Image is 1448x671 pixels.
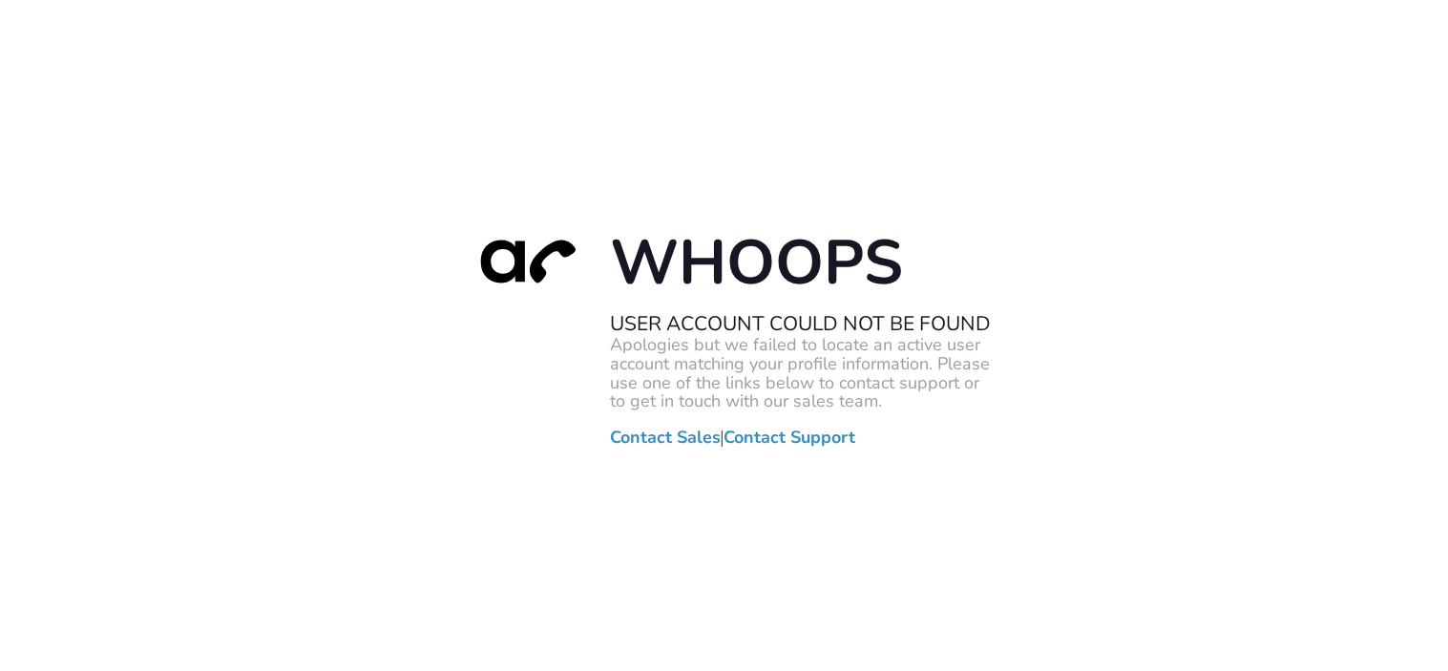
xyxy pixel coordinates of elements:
[610,429,721,448] a: Contact Sales
[724,429,855,448] a: Contact Support
[610,336,992,411] p: Apologies but we failed to locate an active user account matching your profile information. Pleas...
[610,223,992,301] h1: Whoops
[457,223,992,447] div: |
[610,311,992,336] h2: User Account Could Not Be Found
